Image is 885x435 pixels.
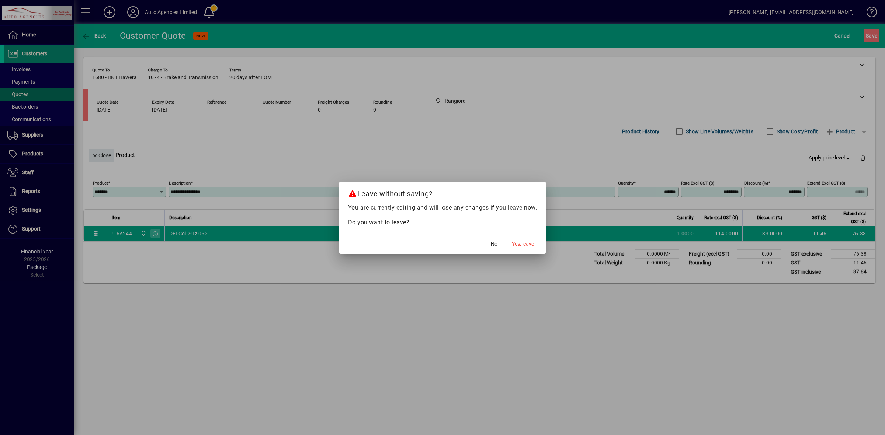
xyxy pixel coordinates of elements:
p: Do you want to leave? [348,218,537,227]
p: You are currently editing and will lose any changes if you leave now. [348,203,537,212]
button: Yes, leave [509,238,537,251]
button: No [482,238,506,251]
h2: Leave without saving? [339,182,546,203]
span: Yes, leave [512,240,534,248]
span: No [491,240,497,248]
